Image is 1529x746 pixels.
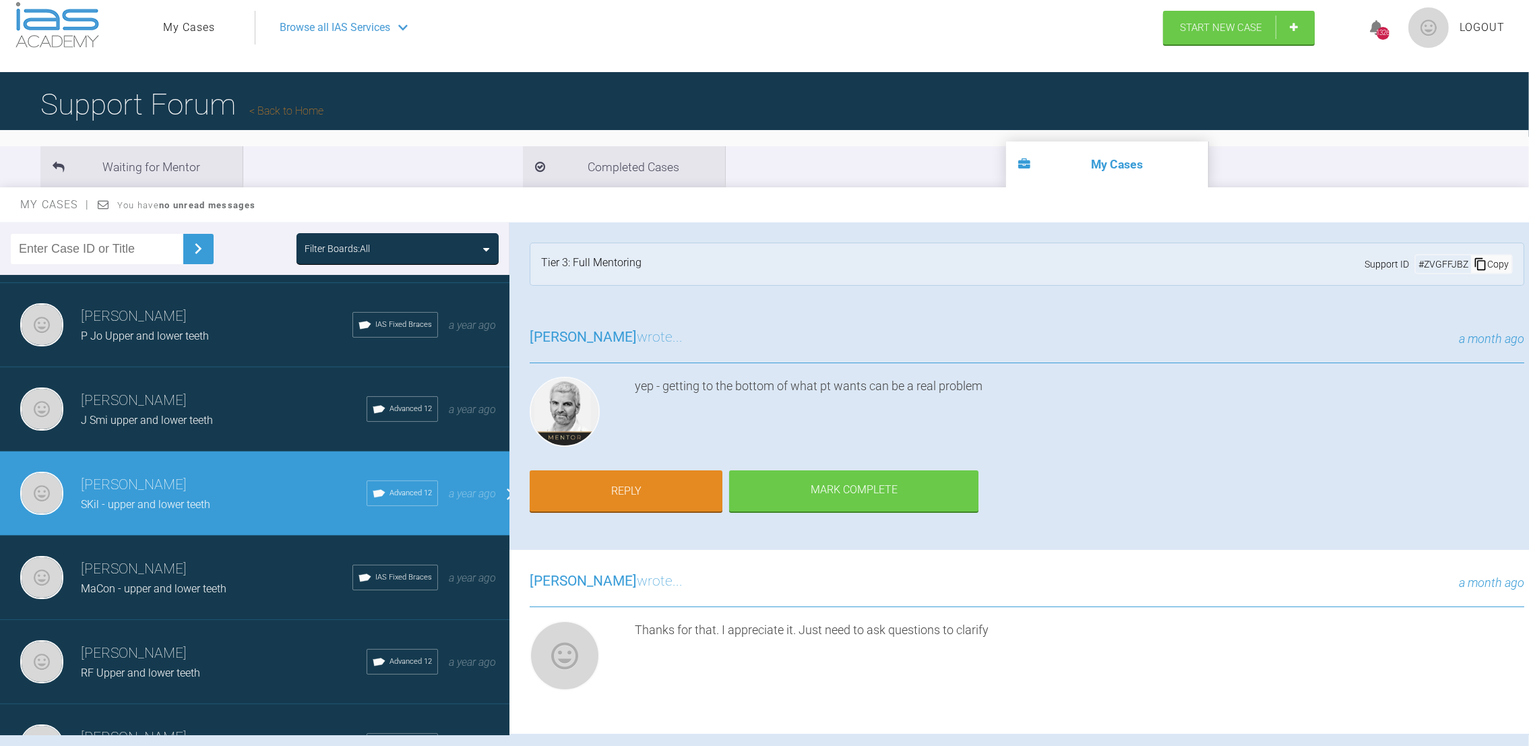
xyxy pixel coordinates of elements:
[449,656,496,669] span: a year ago
[81,498,210,511] span: SKil - upper and lower teeth
[1459,576,1524,590] span: a month ago
[20,303,63,346] img: Neil Fearns
[530,326,683,349] h3: wrote...
[20,472,63,515] img: Neil Fearns
[249,104,323,117] a: Back to Home
[449,571,496,584] span: a year ago
[541,254,642,274] div: Tier 3: Full Mentoring
[375,319,432,331] span: IAS Fixed Braces
[635,621,1524,696] div: Thanks for that. I appreciate it. Just need to ask questions to clarify
[729,470,978,512] div: Mark Complete
[530,621,600,691] img: Neil Fearns
[1460,19,1505,36] a: Logout
[1365,257,1409,272] span: Support ID
[187,238,209,259] img: chevronRight.28bd32b0.svg
[1163,11,1315,44] a: Start New Case
[1459,332,1524,346] span: a month ago
[530,329,637,345] span: [PERSON_NAME]
[81,558,352,581] h3: [PERSON_NAME]
[449,319,496,332] span: a year ago
[20,640,63,683] img: Neil Fearns
[305,241,370,256] div: Filter Boards: All
[1006,142,1208,187] li: My Cases
[81,330,209,342] span: P Jo Upper and lower teeth
[20,387,63,431] img: Neil Fearns
[163,19,215,36] a: My Cases
[20,556,63,599] img: Neil Fearns
[449,403,496,416] span: a year ago
[523,146,725,187] li: Completed Cases
[389,656,432,668] span: Advanced 12
[81,666,200,679] span: RF Upper and lower teeth
[449,487,496,500] span: a year ago
[389,403,432,415] span: Advanced 12
[375,571,432,584] span: IAS Fixed Braces
[635,377,1524,452] div: yep - getting to the bottom of what pt wants can be a real problem
[1408,7,1449,48] img: profile.png
[530,377,600,447] img: Ross Hobson
[81,642,367,665] h3: [PERSON_NAME]
[530,570,683,593] h3: wrote...
[1471,255,1511,273] div: Copy
[81,474,367,497] h3: [PERSON_NAME]
[1377,27,1390,40] div: 1326
[159,200,255,210] strong: no unread messages
[11,234,183,264] input: Enter Case ID or Title
[40,146,243,187] li: Waiting for Mentor
[117,200,255,210] span: You have
[81,390,367,412] h3: [PERSON_NAME]
[389,487,432,499] span: Advanced 12
[81,305,352,328] h3: [PERSON_NAME]
[81,582,226,595] span: MaCon - upper and lower teeth
[1416,257,1471,272] div: # ZVGFFJBZ
[40,81,323,128] h1: Support Forum
[20,198,90,211] span: My Cases
[280,19,390,36] span: Browse all IAS Services
[530,573,637,589] span: [PERSON_NAME]
[1180,22,1262,34] span: Start New Case
[530,470,722,512] a: Reply
[81,414,213,427] span: J Smi upper and lower teeth
[15,2,99,48] img: logo-light.3e3ef733.png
